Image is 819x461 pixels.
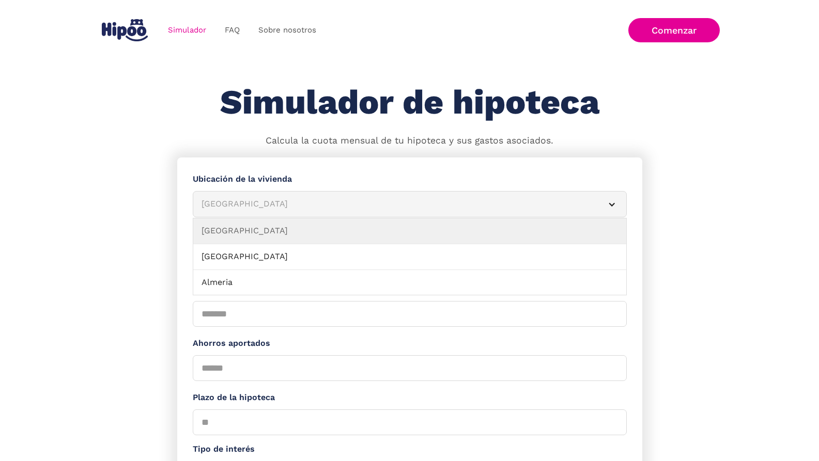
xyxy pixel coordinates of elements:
[249,20,326,40] a: Sobre nosotros
[100,15,150,45] a: home
[193,191,627,217] article: [GEOGRAPHIC_DATA]
[628,18,720,42] a: Comenzar
[193,443,627,456] label: Tipo de interés
[193,337,627,350] label: Ahorros aportados
[193,218,627,295] nav: [GEOGRAPHIC_DATA]
[159,20,215,40] a: Simulador
[193,218,626,244] a: [GEOGRAPHIC_DATA]
[202,198,593,211] div: [GEOGRAPHIC_DATA]
[193,391,627,404] label: Plazo de la hipoteca
[193,244,626,270] a: [GEOGRAPHIC_DATA]
[266,134,553,148] p: Calcula la cuota mensual de tu hipoteca y sus gastos asociados.
[193,173,627,186] label: Ubicación de la vivienda
[215,20,249,40] a: FAQ
[193,270,626,296] a: Almeria
[220,84,599,121] h1: Simulador de hipoteca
